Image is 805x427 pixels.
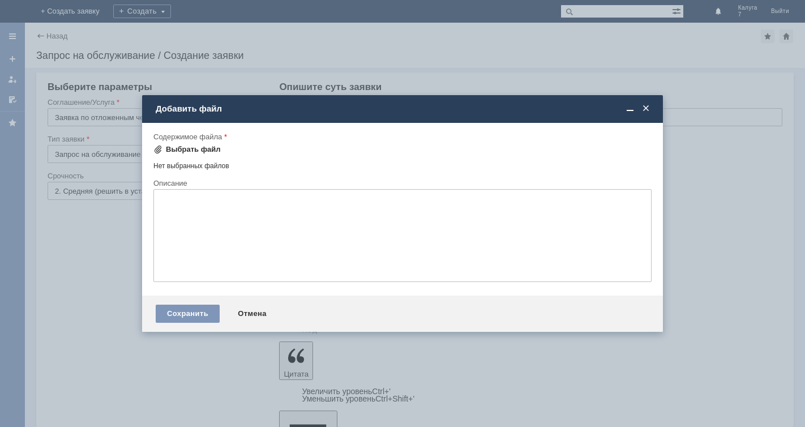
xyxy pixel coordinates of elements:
[153,157,652,170] div: Нет выбранных файлов
[153,180,649,187] div: Описание
[624,104,636,114] span: Свернуть (Ctrl + M)
[640,104,652,114] span: Закрыть
[153,133,649,140] div: Содержимое файла
[156,104,652,114] div: Добавить файл
[5,5,165,23] div: Добрый вечер! Удалите пожалуйста отложенные чеки. [GEOGRAPHIC_DATA].
[166,145,221,154] div: Выбрать файл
